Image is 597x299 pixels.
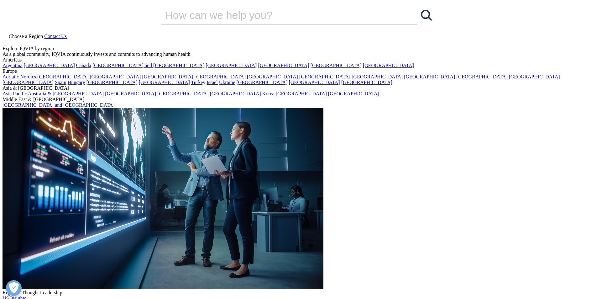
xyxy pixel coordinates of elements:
[421,10,432,21] svg: Search
[3,63,23,68] a: Argentina
[3,290,594,296] div: Regional Thought Leadership
[341,80,392,85] a: [GEOGRAPHIC_DATA]
[195,74,246,79] a: [GEOGRAPHIC_DATA]
[3,85,594,91] div: Asia & [GEOGRAPHIC_DATA]
[3,68,594,74] div: Europe
[139,80,190,85] a: [GEOGRAPHIC_DATA]
[3,74,19,79] a: Adriatic
[456,74,507,79] a: [GEOGRAPHIC_DATA]
[219,80,235,85] a: Ukraine
[44,34,67,39] a: Contact Us
[105,91,156,96] a: [GEOGRAPHIC_DATA]
[509,74,560,79] a: [GEOGRAPHIC_DATA]
[299,74,350,79] a: [GEOGRAPHIC_DATA]
[3,46,594,51] div: Explore IQVIA by region
[3,57,594,63] div: Americas
[404,74,455,79] a: [GEOGRAPHIC_DATA]
[258,63,309,68] a: [GEOGRAPHIC_DATA]
[20,74,36,79] a: Nordics
[86,80,138,85] a: [GEOGRAPHIC_DATA]
[311,63,362,68] a: [GEOGRAPHIC_DATA]
[3,97,594,102] div: Middle East & [GEOGRAPHIC_DATA]
[6,280,22,296] button: Open Preferences
[157,91,208,96] a: [GEOGRAPHIC_DATA]
[3,80,54,85] a: [GEOGRAPHIC_DATA]
[76,63,91,68] a: Canada
[142,74,193,79] a: [GEOGRAPHIC_DATA]
[3,91,27,96] a: Asia Pacific
[207,80,218,85] a: Israel
[417,6,436,24] a: Search
[55,80,66,85] a: Spain
[328,91,379,96] a: [GEOGRAPHIC_DATA]
[3,108,323,289] img: 2093_analyzing-data-using-big-screen-display-and-laptop.png
[289,80,340,85] a: [GEOGRAPHIC_DATA]
[363,63,414,68] a: [GEOGRAPHIC_DATA]
[262,91,275,96] a: Korea
[24,63,75,68] a: [GEOGRAPHIC_DATA]
[236,80,287,85] a: [GEOGRAPHIC_DATA]
[3,51,594,57] div: As a global community, IQVIA continuously invests and commits to advancing human health.
[90,74,141,79] a: [GEOGRAPHIC_DATA]
[247,74,298,79] a: [GEOGRAPHIC_DATA]
[352,74,403,79] a: [GEOGRAPHIC_DATA]
[276,91,327,96] a: [GEOGRAPHIC_DATA]
[92,63,204,68] a: [GEOGRAPHIC_DATA] and [GEOGRAPHIC_DATA]
[210,91,261,96] a: [GEOGRAPHIC_DATA]
[9,34,43,39] span: Choose a Region
[3,102,114,108] a: [GEOGRAPHIC_DATA] and [GEOGRAPHIC_DATA]
[28,91,104,96] a: Australia & [GEOGRAPHIC_DATA]
[68,80,85,85] a: Hungary
[191,80,206,85] a: Turkey
[206,63,257,68] a: [GEOGRAPHIC_DATA]
[161,6,399,24] input: Search
[37,74,88,79] a: [GEOGRAPHIC_DATA]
